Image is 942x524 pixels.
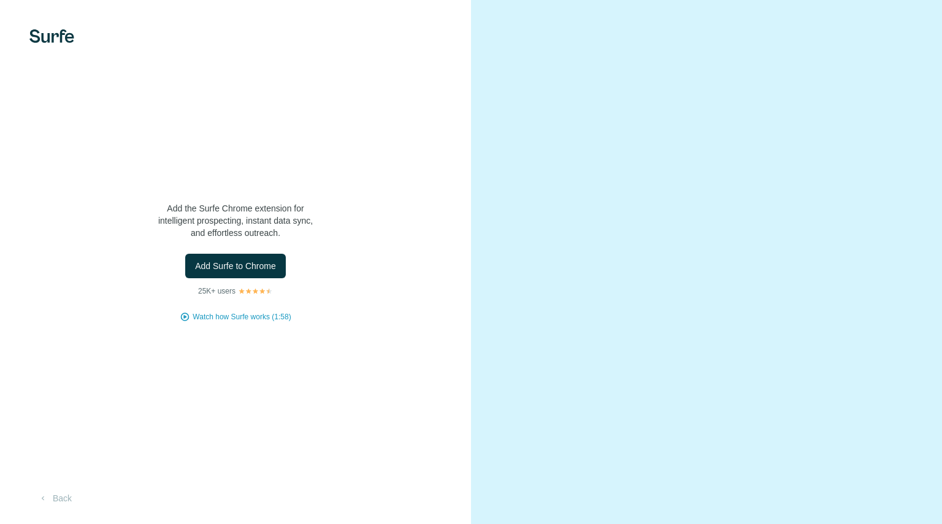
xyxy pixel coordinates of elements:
[185,254,286,278] button: Add Surfe to Chrome
[238,287,273,295] img: Rating Stars
[29,29,74,43] img: Surfe's logo
[195,260,276,272] span: Add Surfe to Chrome
[193,311,291,322] button: Watch how Surfe works (1:58)
[113,143,358,192] h1: Let’s bring Surfe to your LinkedIn
[198,286,235,297] p: 25K+ users
[113,202,358,239] p: Add the Surfe Chrome extension for intelligent prospecting, instant data sync, and effortless out...
[29,487,80,509] button: Back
